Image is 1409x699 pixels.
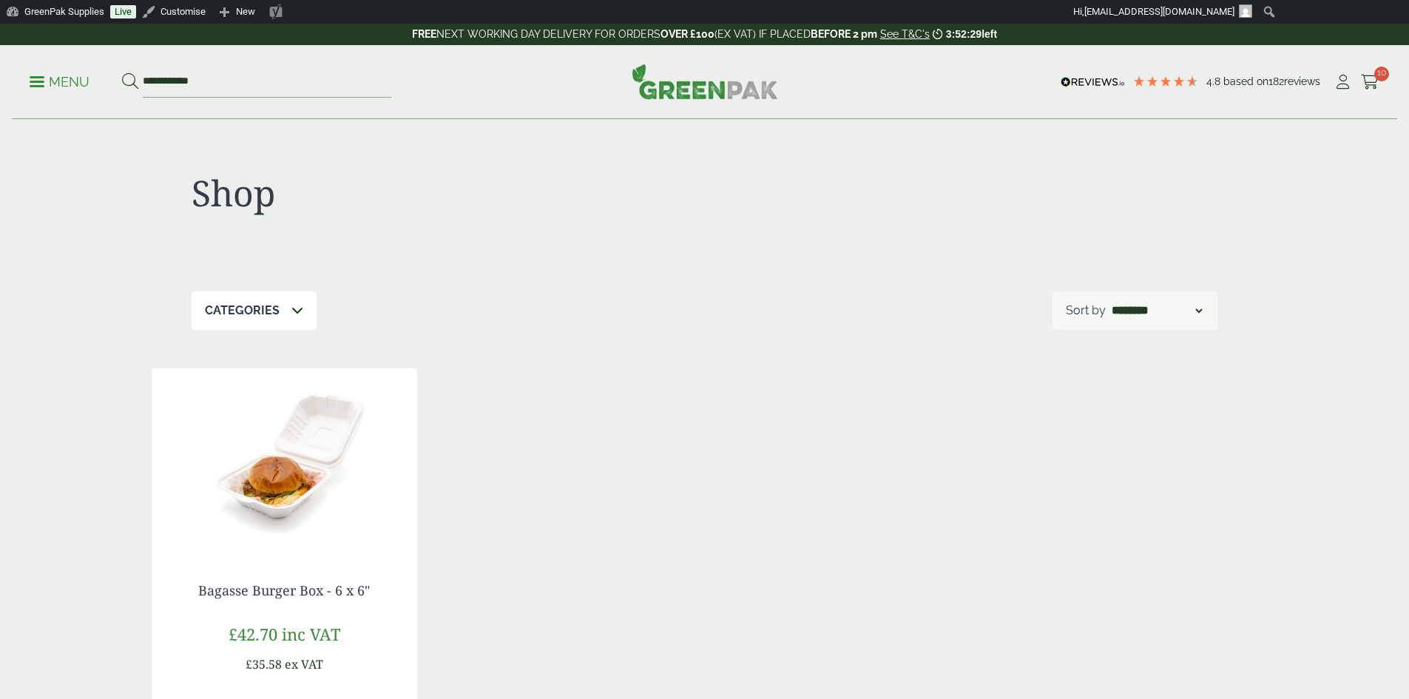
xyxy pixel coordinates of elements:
[1109,302,1205,320] select: Shop order
[246,656,282,672] span: £35.58
[110,5,136,18] a: Live
[1066,302,1106,320] p: Sort by
[198,581,370,599] a: Bagasse Burger Box - 6 x 6"
[152,368,417,553] img: 2420009 Bagasse Burger Box open with food
[1284,75,1320,87] span: reviews
[285,656,323,672] span: ex VAT
[1132,75,1199,88] div: 4.79 Stars
[1061,77,1125,87] img: REVIEWS.io
[30,73,89,88] a: Menu
[880,28,930,40] a: See T&C's
[205,302,280,320] p: Categories
[192,172,705,215] h1: Shop
[30,73,89,91] p: Menu
[1361,71,1379,93] a: 10
[1361,75,1379,90] i: Cart
[946,28,981,40] span: 3:52:29
[1223,75,1268,87] span: Based on
[1084,6,1234,17] span: [EMAIL_ADDRESS][DOMAIN_NAME]
[282,623,340,645] span: inc VAT
[1334,75,1352,90] i: My Account
[1268,75,1284,87] span: 182
[1206,75,1223,87] span: 4.8
[632,64,778,99] img: GreenPak Supplies
[1374,67,1389,81] span: 10
[229,623,277,645] span: £42.70
[811,28,877,40] strong: BEFORE 2 pm
[981,28,997,40] span: left
[412,28,436,40] strong: FREE
[660,28,714,40] strong: OVER £100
